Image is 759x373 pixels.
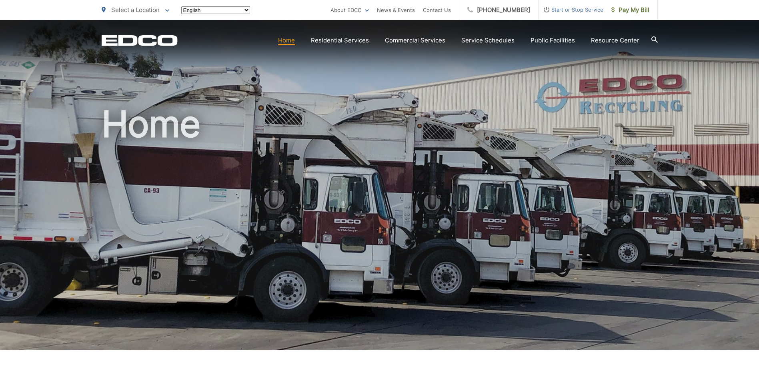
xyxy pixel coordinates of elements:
[111,6,160,14] span: Select a Location
[531,36,575,45] a: Public Facilities
[278,36,295,45] a: Home
[311,36,369,45] a: Residential Services
[102,35,178,46] a: EDCD logo. Return to the homepage.
[591,36,639,45] a: Resource Center
[385,36,445,45] a: Commercial Services
[181,6,250,14] select: Select a language
[611,5,649,15] span: Pay My Bill
[377,5,415,15] a: News & Events
[102,104,658,357] h1: Home
[461,36,515,45] a: Service Schedules
[330,5,369,15] a: About EDCO
[423,5,451,15] a: Contact Us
